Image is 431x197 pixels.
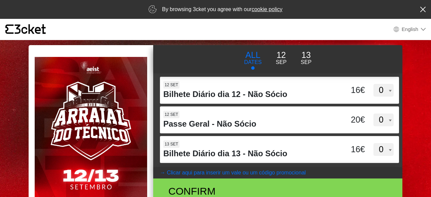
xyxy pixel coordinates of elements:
[163,140,179,148] span: 13 set
[163,119,333,129] h4: Passe Geral - Não Sócio
[301,58,311,66] p: Sep
[5,25,13,34] g: {' '}
[294,48,319,67] button: 13 Sep
[163,81,179,89] span: 12 set
[162,5,283,13] p: By browsing 3cket you agree with our
[167,170,306,175] coupontext: Clicar aqui para inserir um vale ou um código promocional
[160,169,165,177] arrow: →
[276,49,287,62] p: 12
[269,48,294,67] button: 12 Sep
[153,167,402,178] button: → Clicar aqui para inserir um vale ou um código promocional
[333,113,367,126] div: 20€
[244,49,262,62] p: ALL
[244,58,262,66] p: DATES
[276,58,287,66] p: Sep
[373,113,394,126] select: 12 set Passe Geral - Não Sócio 20€
[163,111,179,118] span: 12 set
[373,143,394,156] select: 13 set Bilhete Diário dia 13 - Não Sócio 16€
[333,143,367,156] div: 16€
[301,49,311,62] p: 13
[373,84,394,97] select: 12 set Bilhete Diário dia 12 - Não Sócio 16€
[237,48,269,70] button: ALL DATES
[333,84,367,97] div: 16€
[163,149,333,159] h4: Bilhete Diário dia 13 - Não Sócio
[252,6,283,12] a: cookie policy
[163,90,333,99] h4: Bilhete Diário dia 12 - Não Sócio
